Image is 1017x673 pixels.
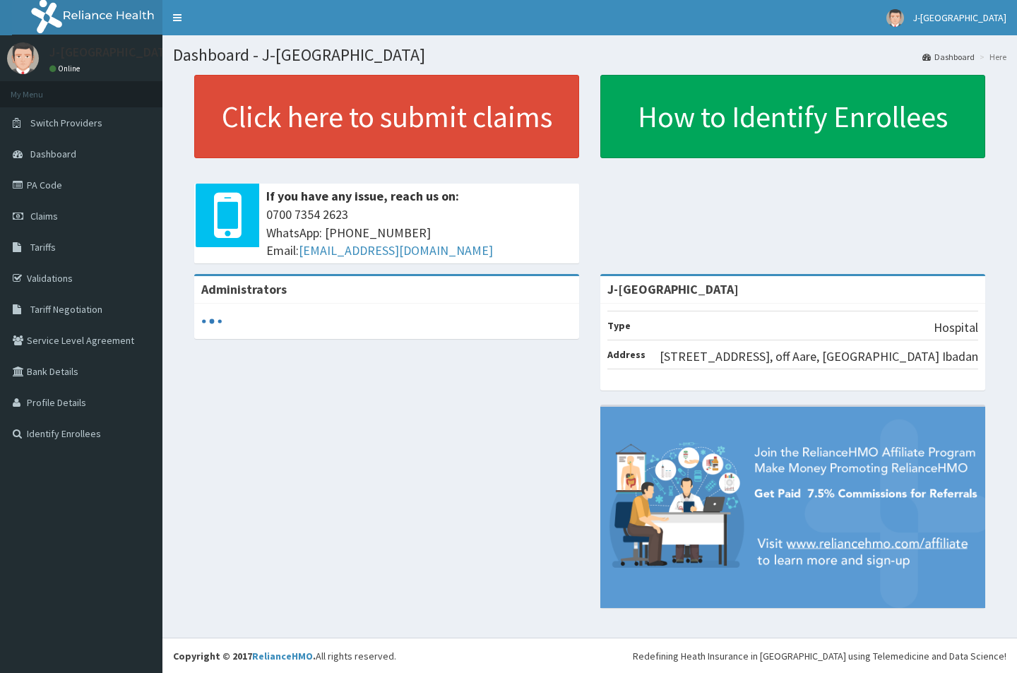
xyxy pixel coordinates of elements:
[266,188,459,204] b: If you have any issue, reach us on:
[607,348,646,361] b: Address
[201,311,222,332] svg: audio-loading
[266,206,572,260] span: 0700 7354 2623 WhatsApp: [PHONE_NUMBER] Email:
[173,46,1006,64] h1: Dashboard - J-[GEOGRAPHIC_DATA]
[30,241,56,254] span: Tariffs
[607,319,631,332] b: Type
[607,281,739,297] strong: J-[GEOGRAPHIC_DATA]
[600,75,985,158] a: How to Identify Enrollees
[912,11,1006,24] span: J-[GEOGRAPHIC_DATA]
[886,9,904,27] img: User Image
[934,318,978,337] p: Hospital
[30,210,58,222] span: Claims
[49,46,177,59] p: J-[GEOGRAPHIC_DATA]
[30,148,76,160] span: Dashboard
[49,64,83,73] a: Online
[633,649,1006,663] div: Redefining Heath Insurance in [GEOGRAPHIC_DATA] using Telemedicine and Data Science!
[660,347,978,366] p: [STREET_ADDRESS], off Aare, [GEOGRAPHIC_DATA] Ibadan
[30,117,102,129] span: Switch Providers
[922,51,975,63] a: Dashboard
[299,242,493,258] a: [EMAIL_ADDRESS][DOMAIN_NAME]
[30,303,102,316] span: Tariff Negotiation
[600,407,985,608] img: provider-team-banner.png
[194,75,579,158] a: Click here to submit claims
[201,281,287,297] b: Administrators
[7,42,39,74] img: User Image
[252,650,313,662] a: RelianceHMO
[976,51,1006,63] li: Here
[173,650,316,662] strong: Copyright © 2017 .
